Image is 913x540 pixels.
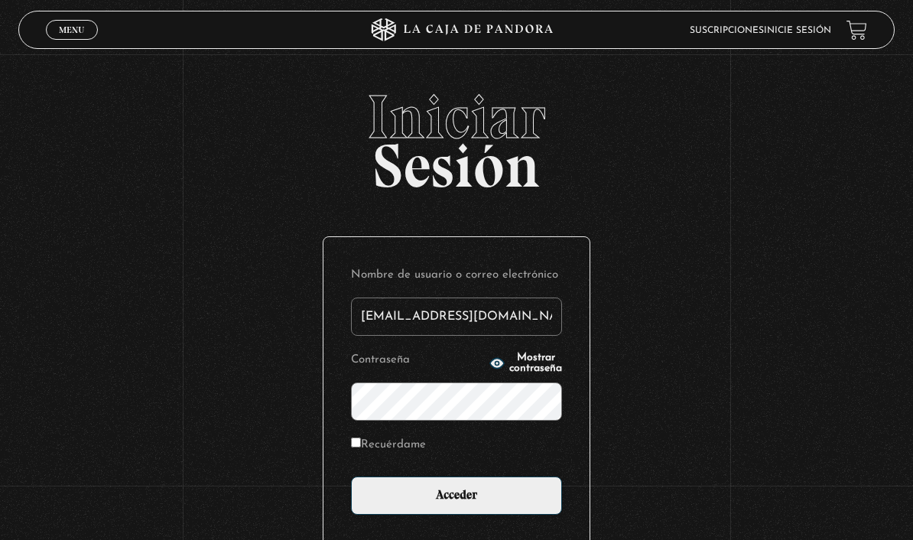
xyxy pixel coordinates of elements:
[351,477,562,515] input: Acceder
[351,265,562,285] label: Nombre de usuario o correo electrónico
[846,20,867,41] a: View your shopping cart
[351,434,426,455] label: Recuérdame
[351,350,485,370] label: Contraseña
[690,26,764,35] a: Suscripciones
[54,38,89,49] span: Cerrar
[509,353,562,374] span: Mostrar contraseña
[351,438,361,447] input: Recuérdame
[59,25,84,34] span: Menu
[18,86,895,184] h2: Sesión
[489,353,562,374] button: Mostrar contraseña
[764,26,831,35] a: Inicie sesión
[18,86,895,148] span: Iniciar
